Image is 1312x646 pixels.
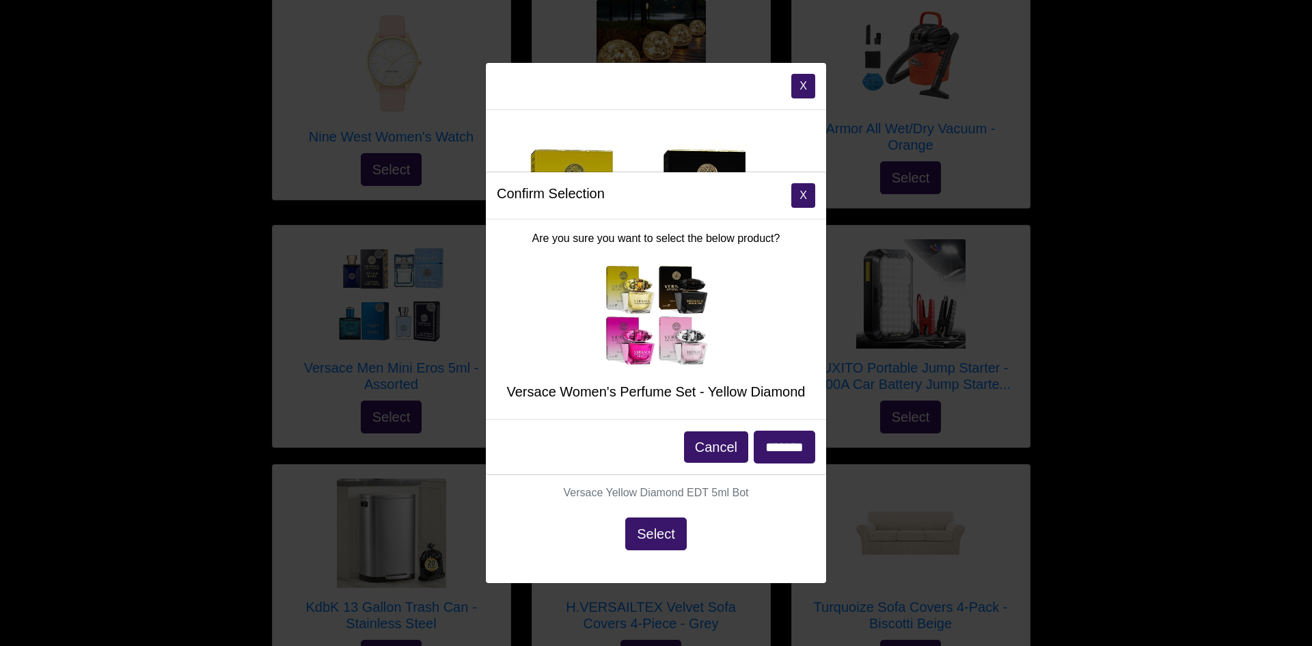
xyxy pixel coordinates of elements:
img: Versace Women's Perfume Set - Yellow Diamond [601,263,711,373]
h5: Confirm Selection [497,183,605,204]
button: Close [791,183,815,208]
h5: Versace Women's Perfume Set - Yellow Diamond [497,383,815,400]
div: Are you sure you want to select the below product? [486,219,826,419]
button: Cancel [684,431,748,463]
